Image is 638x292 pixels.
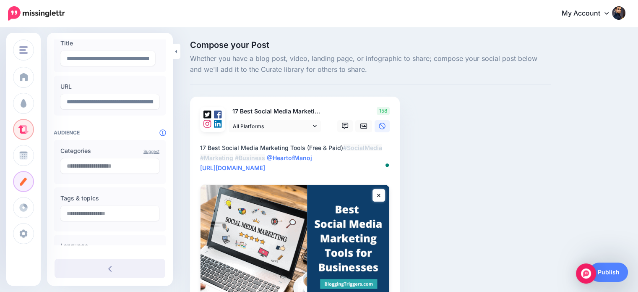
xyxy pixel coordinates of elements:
span: All Platforms [233,122,311,131]
div: v 4.0.25 [23,13,41,20]
img: tab_keywords_by_traffic_grey.svg [83,49,90,55]
a: All Platforms [229,120,321,132]
a: My Account [553,3,625,24]
label: Categories [60,146,159,156]
img: Missinglettr [8,6,65,21]
label: Tags & topics [60,193,159,203]
label: Title [60,38,159,48]
label: URL [60,82,159,92]
span: Compose your Post [190,41,551,49]
span: Whether you have a blog post, video, landing page, or infographic to share; compose your social p... [190,53,551,75]
img: tab_domain_overview_orange.svg [23,49,29,55]
label: Language [60,241,159,251]
div: Open Intercom Messenger [576,263,596,284]
h4: Audience [54,129,166,136]
img: website_grey.svg [13,22,20,29]
a: Publish [589,263,628,282]
img: logo_orange.svg [13,13,20,20]
div: Domain Overview [32,50,75,55]
a: Suggest [143,149,159,154]
div: 17 Best Social Media Marketing Tools (Free & Paid) [200,143,393,173]
span: 158 [377,107,390,115]
div: Domain: [DOMAIN_NAME] [22,22,92,29]
p: 17 Best Social Media Marketing Tools (Free & Paid) [229,107,322,116]
div: Keywords by Traffic [93,50,141,55]
textarea: To enrich screen reader interactions, please activate Accessibility in Grammarly extension settings [200,143,393,173]
img: menu.png [19,46,28,54]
